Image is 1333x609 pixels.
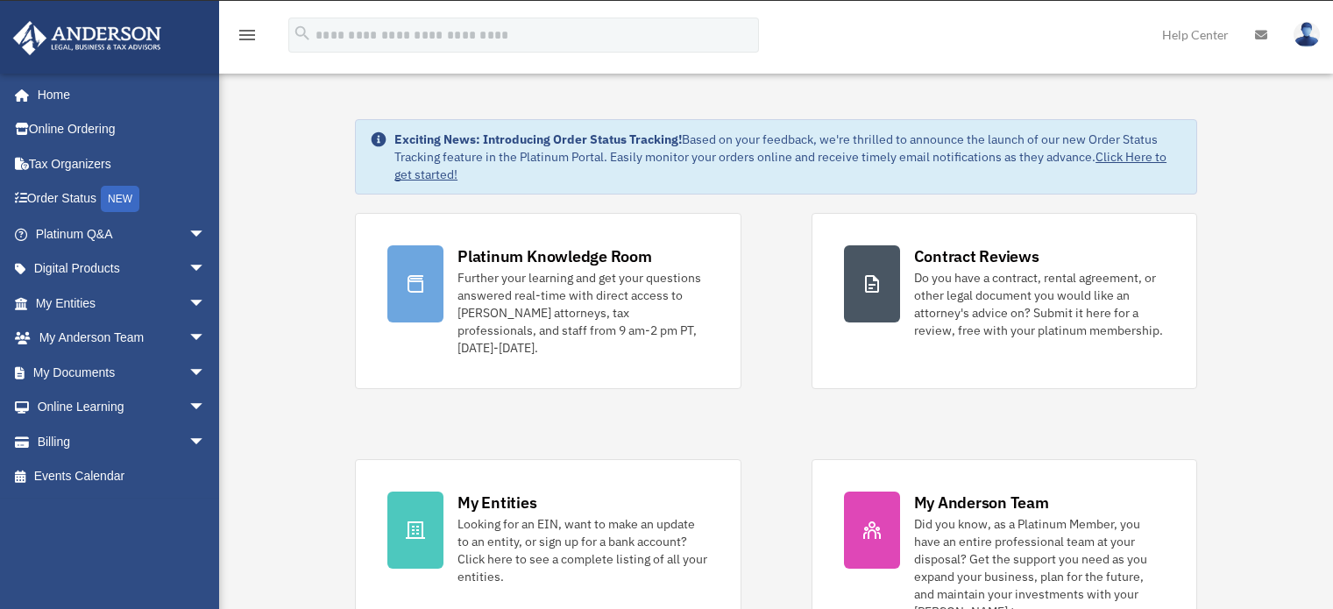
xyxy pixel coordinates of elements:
a: Digital Productsarrow_drop_down [12,251,232,287]
a: Online Ordering [12,112,232,147]
div: Based on your feedback, we're thrilled to announce the launch of our new Order Status Tracking fe... [394,131,1182,183]
a: Events Calendar [12,459,232,494]
div: NEW [101,186,139,212]
a: My Documentsarrow_drop_down [12,355,232,390]
span: arrow_drop_down [188,286,223,322]
img: Anderson Advisors Platinum Portal [8,21,167,55]
a: Click Here to get started! [394,149,1166,182]
a: Platinum Q&Aarrow_drop_down [12,216,232,251]
span: arrow_drop_down [188,216,223,252]
div: Further your learning and get your questions answered real-time with direct access to [PERSON_NAM... [457,269,708,357]
span: arrow_drop_down [188,390,223,426]
div: My Entities [457,492,536,513]
a: Billingarrow_drop_down [12,424,232,459]
a: Platinum Knowledge Room Further your learning and get your questions answered real-time with dire... [355,213,741,389]
a: Contract Reviews Do you have a contract, rental agreement, or other legal document you would like... [812,213,1197,389]
a: My Entitiesarrow_drop_down [12,286,232,321]
a: Order StatusNEW [12,181,232,217]
a: Tax Organizers [12,146,232,181]
img: User Pic [1294,22,1320,47]
div: My Anderson Team [914,492,1049,513]
div: Platinum Knowledge Room [457,245,652,267]
div: Contract Reviews [914,245,1039,267]
i: search [293,24,312,43]
strong: Exciting News: Introducing Order Status Tracking! [394,131,682,147]
span: arrow_drop_down [188,251,223,287]
a: My Anderson Teamarrow_drop_down [12,321,232,356]
span: arrow_drop_down [188,355,223,391]
span: arrow_drop_down [188,424,223,460]
a: Home [12,77,223,112]
a: Online Learningarrow_drop_down [12,390,232,425]
div: Do you have a contract, rental agreement, or other legal document you would like an attorney's ad... [914,269,1165,339]
i: menu [237,25,258,46]
div: Looking for an EIN, want to make an update to an entity, or sign up for a bank account? Click her... [457,515,708,585]
a: menu [237,31,258,46]
span: arrow_drop_down [188,321,223,357]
